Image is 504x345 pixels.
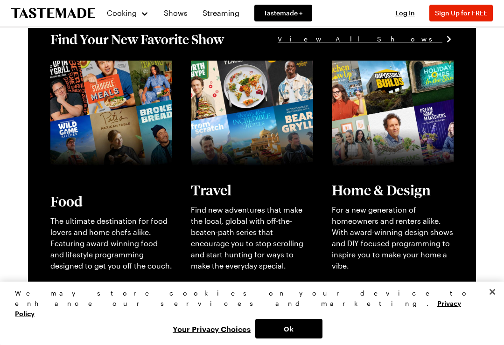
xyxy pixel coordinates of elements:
[332,62,431,82] a: View full content for [object Object]
[435,9,487,17] span: Sign Up for FREE
[168,319,255,338] button: Your Privacy Choices
[429,5,493,21] button: Sign Up for FREE
[482,282,503,302] button: Close
[254,5,312,21] a: Tastemade +
[395,9,415,17] span: Log In
[11,8,95,19] a: To Tastemade Home Page
[278,34,442,44] span: View All Shows
[15,288,481,319] div: We may store cookies on your device to enhance our services and marketing.
[191,62,290,82] a: View full content for [object Object]
[50,62,149,82] a: View full content for [object Object]
[264,8,303,18] span: Tastemade +
[255,319,322,338] button: Ok
[106,2,149,24] button: Cooking
[15,288,481,338] div: Privacy
[107,8,137,17] span: Cooking
[386,8,424,18] button: Log In
[278,34,454,44] a: View All Shows
[50,31,224,48] h1: Find Your New Favorite Show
